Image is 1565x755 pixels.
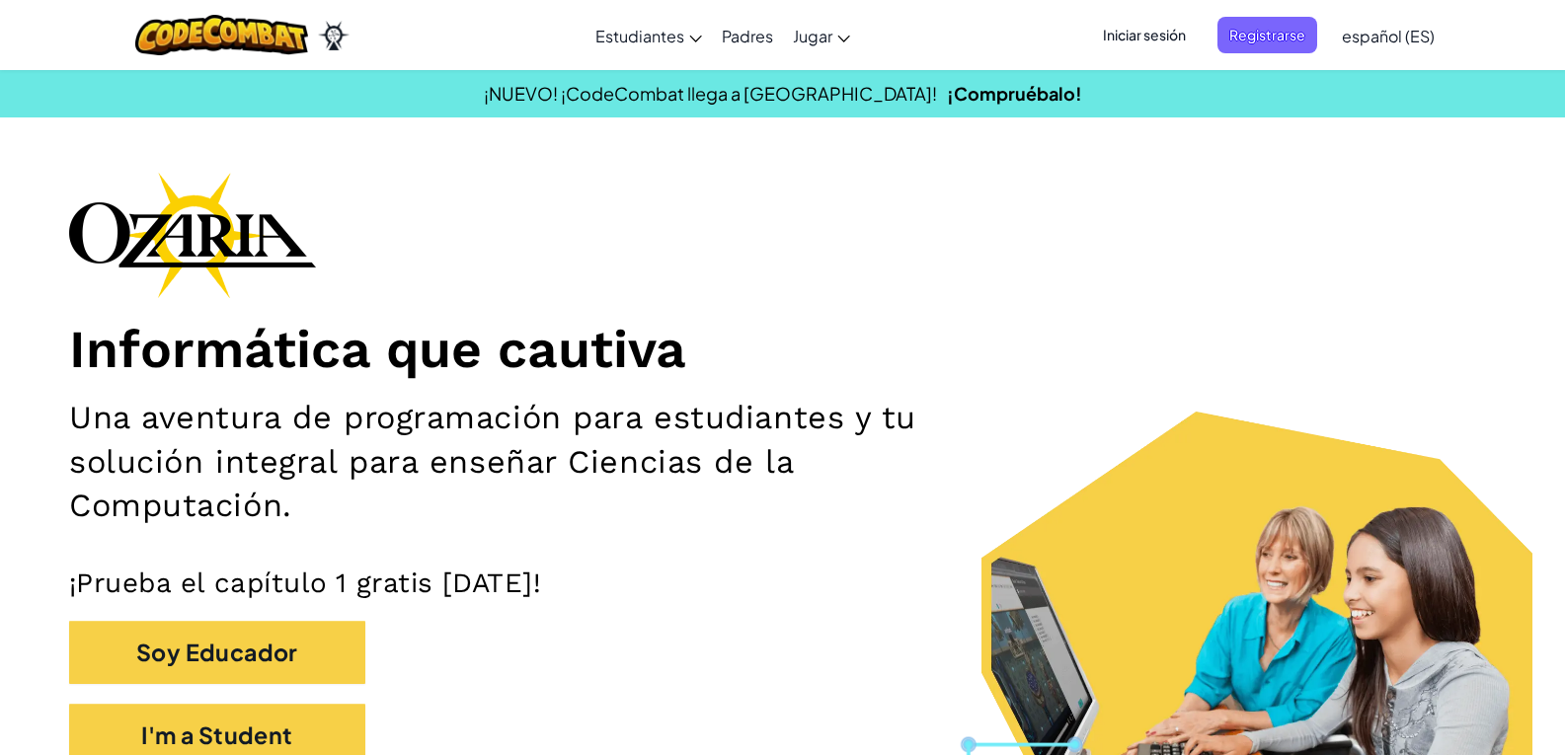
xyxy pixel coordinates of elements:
[586,9,712,62] a: Estudiantes
[69,172,316,298] img: Ozaria branding logo
[69,566,1496,601] p: ¡Prueba el capítulo 1 gratis [DATE]!
[1332,9,1445,62] a: español (ES)
[69,396,1025,526] h2: Una aventura de programación para estudiantes y tu solución integral para enseñar Ciencias de la ...
[318,21,350,50] img: Ozaria
[595,26,684,46] span: Estudiantes
[135,15,308,55] img: CodeCombat logo
[69,621,365,685] button: Soy Educador
[793,26,832,46] span: Jugar
[69,318,1496,382] h1: Informática que cautiva
[1091,17,1198,53] button: Iniciar sesión
[1342,26,1435,46] span: español (ES)
[1217,17,1317,53] button: Registrarse
[947,82,1082,105] a: ¡Compruébalo!
[783,9,860,62] a: Jugar
[712,9,783,62] a: Padres
[484,82,937,105] span: ¡NUEVO! ¡CodeCombat llega a [GEOGRAPHIC_DATA]!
